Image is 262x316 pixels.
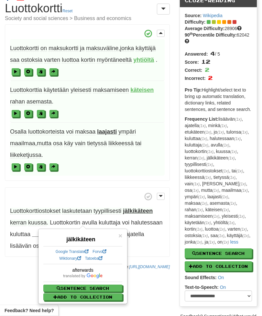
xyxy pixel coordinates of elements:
[205,66,209,73] span: 2
[118,232,122,240] span: ×
[10,152,41,159] span: liikeketjussa
[222,240,229,245] em: (1x)
[118,233,122,239] button: Close
[44,87,69,94] span: käytetään
[238,214,244,219] em: (1x)
[126,231,144,238] span: ajatella
[123,208,153,214] strong: jälkikäteen
[234,137,241,141] em: (1x)
[198,195,205,200] em: (1x)
[10,45,39,52] span: Luottokortti
[62,57,79,64] span: luottoa
[28,220,47,226] span: kuussa
[190,32,193,36] sup: th
[99,220,120,226] span: kuluttaja
[229,202,236,206] em: (1x)
[86,45,118,52] span: maksuväline
[27,99,52,105] span: asemasta
[93,208,121,215] span: tyypillisesti
[185,20,206,25] strong: Difficulty:
[204,221,211,225] em: (1x)
[185,285,219,290] strong: Text-to-Speech:
[220,285,226,290] a: On
[85,256,103,261] a: Tatoeba
[223,143,229,148] em: (1x)
[64,140,73,147] span: käy
[185,26,252,32] div: 28906
[33,243,74,249] span: ostohalukkuutta
[32,231,64,238] strong: __________
[236,169,243,174] em: (1x)
[80,45,84,52] span: ja
[5,2,170,22] h1: Luottokortti
[93,250,106,254] a: Forvo
[241,130,247,135] em: (1x)
[156,57,157,63] span: .
[196,208,203,212] em: (1x)
[223,169,229,174] em: (1x)
[185,60,199,65] strong: Score:
[62,9,72,14] a: Reset
[207,150,213,154] em: (1x)
[129,265,170,269] a: [URL][DOMAIN_NAME]
[131,220,162,226] span: halutessaan
[10,87,42,94] span: Luottokorttia
[230,240,238,245] a: less
[49,45,78,52] span: maksukortti
[185,249,252,258] button: Sentence Search
[243,234,249,238] em: (1x)
[222,208,229,212] em: (1x)
[66,129,73,136] span: voi
[10,220,27,226] span: kerran
[217,130,224,135] em: (1x)
[118,129,136,136] span: ympäri
[185,88,202,93] strong: Pro Tip:
[82,220,97,226] span: avulla
[185,50,252,58] div: / 5
[10,129,27,136] span: Osalla
[185,116,252,245] p: lisäävän , ajatella , minkä , etukäteen , jo , tulonsa , kuluttaa , halutessaan , kuluttaja , avu...
[66,236,95,243] strong: jälkikäteen
[50,220,80,226] span: Luottokortin
[202,143,208,148] em: (1x)
[230,150,237,154] em: (1x)
[75,140,85,147] span: vain
[10,57,19,64] span: saa
[198,156,204,161] em: (1x)
[63,274,103,279] img: color-short-db1357358c54ba873f60dae0b7fab45f96d57c1ed7e3205853bc64be7941e279.png
[10,208,60,215] span: Luottokorttiostokset
[37,140,51,147] span: mutta
[185,52,208,57] strong: Answered:
[5,16,170,21] small: Society and social sciences > Business and economics
[10,129,141,159] span: , .
[120,45,134,52] span: jonka
[210,50,215,57] span: 4
[196,227,202,232] em: (1x)
[71,87,91,94] span: yleisesti
[130,87,154,93] strong: käteisen
[185,33,237,38] strong: 90 Percentile Difficulty:
[240,227,247,232] em: (1x)
[219,227,225,232] em: (1x)
[10,220,48,226] span: .
[222,195,228,200] em: (1x)
[10,231,30,238] span: kuluttaa
[201,58,210,65] span: 12
[195,240,202,245] em: (1x)
[218,275,224,280] a: On
[204,130,211,135] em: (1x)
[218,234,224,238] em: (1x)
[43,285,122,292] button: Sentence Search
[235,117,242,122] em: (1x)
[228,221,234,225] em: (1x)
[213,189,219,193] em: (1x)
[62,208,92,215] span: laskutetaan
[241,189,248,193] em: (1x)
[10,45,156,64] span: ,
[204,176,211,180] em: (1x)
[229,176,235,180] em: (1x)
[56,250,89,254] a: Google Translate
[59,256,81,261] a: Wiktionary
[122,220,129,226] span: voi
[5,307,54,314] span: Open feedback widget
